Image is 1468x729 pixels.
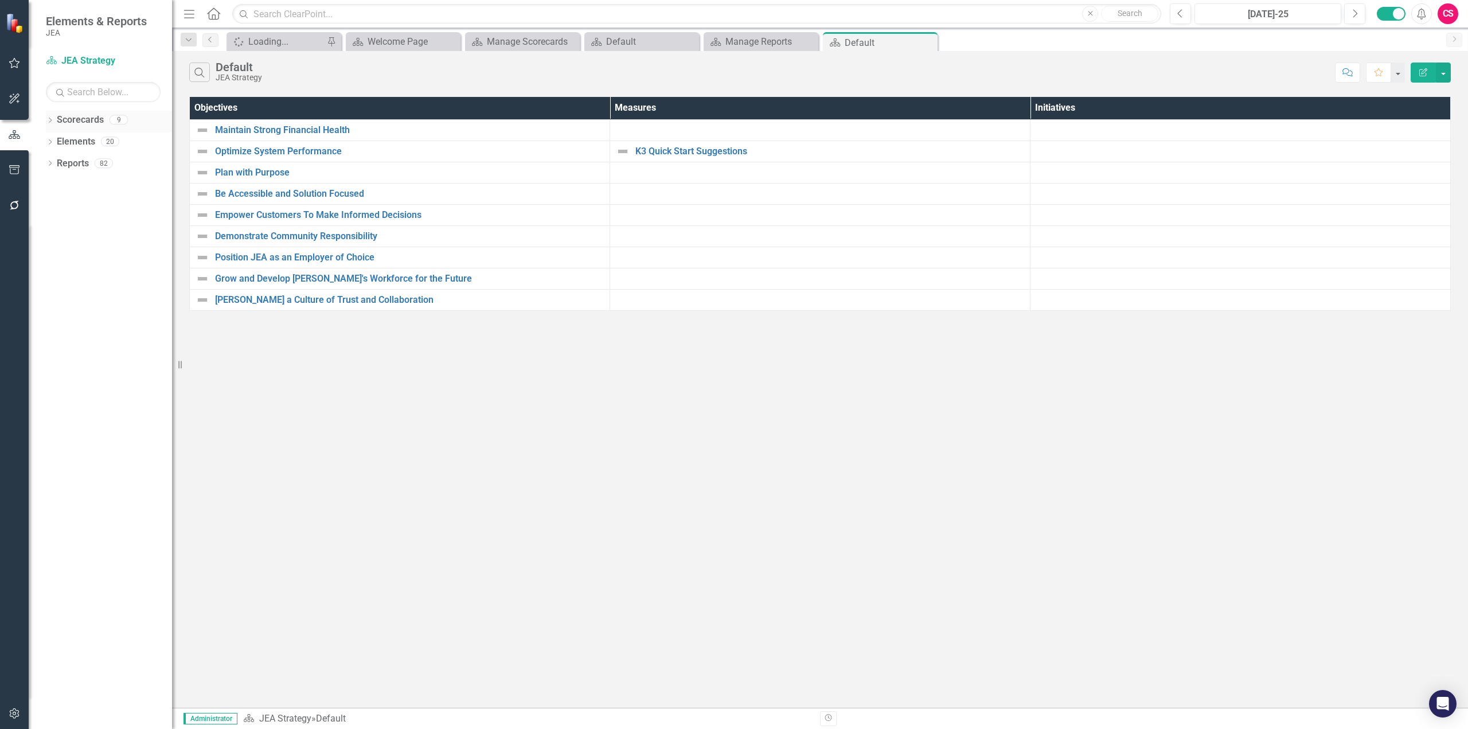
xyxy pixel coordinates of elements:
[349,34,458,49] a: Welcome Page
[190,183,610,204] td: Double-Click to Edit Right Click for Context Menu
[259,713,311,724] a: JEA Strategy
[215,125,604,135] a: Maintain Strong Financial Health
[368,34,458,49] div: Welcome Page
[845,36,935,50] div: Default
[190,289,610,310] td: Double-Click to Edit Right Click for Context Menu
[196,293,209,307] img: Not Defined
[1198,7,1337,21] div: [DATE]-25
[216,61,262,73] div: Default
[215,146,604,157] a: Optimize System Performance
[190,247,610,268] td: Double-Click to Edit Right Click for Context Menu
[316,713,346,724] div: Default
[1194,3,1341,24] button: [DATE]-25
[229,34,324,49] a: Loading...
[587,34,696,49] a: Default
[46,82,161,102] input: Search Below...
[487,34,577,49] div: Manage Scorecards
[468,34,577,49] a: Manage Scorecards
[190,225,610,247] td: Double-Click to Edit Right Click for Context Menu
[610,141,1030,162] td: Double-Click to Edit Right Click for Context Menu
[57,157,89,170] a: Reports
[196,123,209,137] img: Not Defined
[215,167,604,178] a: Plan with Purpose
[232,4,1161,24] input: Search ClearPoint...
[196,145,209,158] img: Not Defined
[606,34,696,49] div: Default
[215,295,604,305] a: [PERSON_NAME] a Culture of Trust and Collaboration
[101,137,119,147] div: 20
[243,712,811,726] div: »
[248,34,324,49] div: Loading...
[190,119,610,141] td: Double-Click to Edit Right Click for Context Menu
[46,28,147,37] small: JEA
[57,135,95,149] a: Elements
[215,189,604,199] a: Be Accessible and Solution Focused
[110,115,128,125] div: 9
[190,204,610,225] td: Double-Click to Edit Right Click for Context Menu
[190,268,610,289] td: Double-Click to Edit Right Click for Context Menu
[706,34,815,49] a: Manage Reports
[725,34,815,49] div: Manage Reports
[1429,690,1457,718] div: Open Intercom Messenger
[196,187,209,201] img: Not Defined
[196,166,209,180] img: Not Defined
[196,229,209,243] img: Not Defined
[1438,3,1458,24] button: CS
[1118,9,1142,18] span: Search
[215,252,604,263] a: Position JEA as an Employer of Choice
[6,13,26,33] img: ClearPoint Strategy
[635,146,1024,157] a: K3 Quick Start Suggestions
[215,210,604,220] a: Empower Customers To Make Informed Decisions
[46,14,147,28] span: Elements & Reports
[215,231,604,241] a: Demonstrate Community Responsibility
[95,158,113,168] div: 82
[190,162,610,183] td: Double-Click to Edit Right Click for Context Menu
[183,713,237,724] span: Administrator
[616,145,630,158] img: Not Defined
[196,272,209,286] img: Not Defined
[215,274,604,284] a: Grow and Develop [PERSON_NAME]'s Workforce for the Future
[1101,6,1158,22] button: Search
[190,141,610,162] td: Double-Click to Edit Right Click for Context Menu
[46,54,161,68] a: JEA Strategy
[196,208,209,222] img: Not Defined
[196,251,209,264] img: Not Defined
[57,114,104,127] a: Scorecards
[216,73,262,82] div: JEA Strategy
